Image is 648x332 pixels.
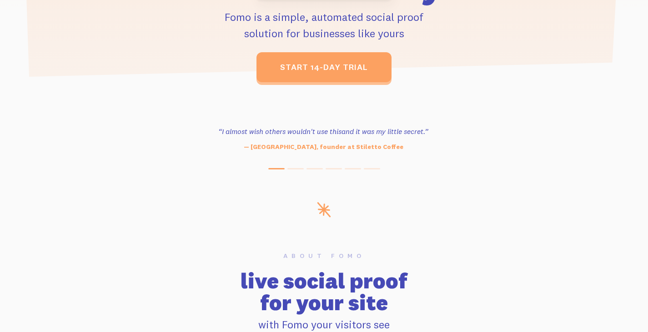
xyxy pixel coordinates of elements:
a: start 14-day trial [256,52,392,82]
p: Fomo is a simple, automated social proof solution for businesses like yours [114,9,535,41]
h6: About Fomo [70,253,578,259]
p: — [GEOGRAPHIC_DATA], founder at Stiletto Coffee [199,142,447,152]
h2: live social proof for your site [70,270,578,313]
h3: “I almost wish others wouldn't use this and it was my little secret.” [199,126,447,137]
